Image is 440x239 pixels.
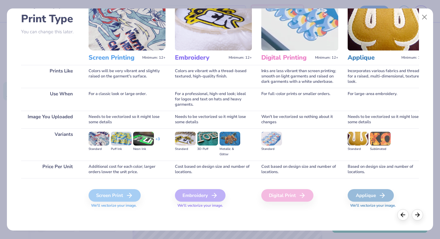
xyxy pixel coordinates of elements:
[348,203,425,208] span: We'll vectorize your image.
[89,54,140,62] h3: Screen Printing
[89,88,166,111] div: For a classic look or large order.
[133,146,154,152] div: Neon Ink
[175,111,252,128] div: Needs to be vectorized so it might lose some details
[261,146,282,152] div: Standard
[89,111,166,128] div: Needs to be vectorized so it might lose some details
[89,65,166,88] div: Colors will be very vibrant and slightly raised on the garment's surface.
[21,29,79,35] p: You can change this later.
[419,11,431,23] button: Close
[348,146,368,152] div: Standard
[175,54,226,62] h3: Embroidery
[220,146,240,157] div: Metallic & Glitter
[261,88,338,111] div: For full-color prints or smaller orders.
[370,132,391,146] img: Sublimated
[261,132,282,146] img: Standard
[21,161,79,178] div: Price Per Unit
[21,65,79,88] div: Prints Like
[401,56,425,60] span: Minimum: 12+
[370,146,391,152] div: Sublimated
[111,146,132,152] div: Puff Ink
[261,111,338,128] div: Won't be vectorized so nothing about it changes
[261,65,338,88] div: Inks are less vibrant than screen printing; smooth on light garments and raised on dark garments ...
[89,161,166,178] div: Additional cost for each color; larger orders lower the unit price.
[175,203,252,208] span: We'll vectorize your image.
[261,189,313,202] div: Digital Print
[142,56,166,60] span: Minimum: 12+
[175,146,196,152] div: Standard
[197,132,218,146] img: 3D Puff
[155,136,160,147] div: + 3
[89,146,109,152] div: Standard
[175,65,252,88] div: Colors are vibrant with a thread-based textured, high-quality finish.
[175,132,196,146] img: Standard
[348,111,425,128] div: Needs to be vectorized so it might lose some details
[348,161,425,178] div: Based on design size and number of locations.
[261,54,312,62] h3: Digital Printing
[111,132,132,146] img: Puff Ink
[21,111,79,128] div: Image You Uploaded
[348,88,425,111] div: For large-area embroidery.
[220,132,240,146] img: Metallic & Glitter
[348,65,425,88] div: Incorporates various fabrics and threads for a raised, multi-dimensional, textured look.
[89,189,141,202] div: Screen Print
[229,56,252,60] span: Minimum: 12+
[197,146,218,152] div: 3D Puff
[348,54,399,62] h3: Applique
[348,189,394,202] div: Applique
[261,161,338,178] div: Cost based on design size and number of locations.
[133,132,154,146] img: Neon Ink
[21,128,79,161] div: Variants
[175,88,252,111] div: For a professional, high-end look; ideal for logos and text on hats and heavy garments.
[21,88,79,111] div: Use When
[348,132,368,146] img: Standard
[175,189,225,202] div: Embroidery
[315,56,338,60] span: Minimum: 12+
[89,203,166,208] span: We'll vectorize your image.
[89,132,109,146] img: Standard
[175,161,252,178] div: Cost based on design size and number of locations.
